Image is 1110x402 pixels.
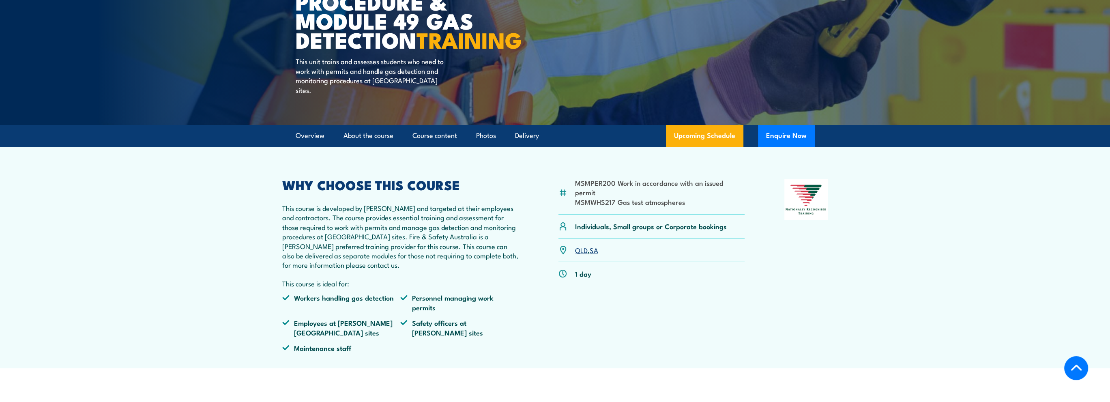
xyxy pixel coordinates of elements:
[575,197,745,206] li: MSMWHS217 Gas test atmospheres
[282,318,401,337] li: Employees at [PERSON_NAME][GEOGRAPHIC_DATA] sites
[400,318,519,337] li: Safety officers at [PERSON_NAME] sites
[296,56,444,95] p: This unit trains and assesses students who need to work with permits and handle gas detection and...
[784,179,828,220] img: Nationally Recognised Training logo.
[575,269,591,278] p: 1 day
[575,245,588,255] a: QLD
[476,125,496,146] a: Photos
[666,125,743,147] a: Upcoming Schedule
[282,343,401,353] li: Maintenance staff
[590,245,598,255] a: SA
[282,279,519,288] p: This course is ideal for:
[575,178,745,197] li: MSMPER200 Work in accordance with an issued permit
[296,125,324,146] a: Overview
[412,125,457,146] a: Course content
[515,125,539,146] a: Delivery
[758,125,815,147] button: Enquire Now
[282,203,519,270] p: This course is developed by [PERSON_NAME] and targeted at their employees and contractors. The co...
[575,245,598,255] p: ,
[344,125,393,146] a: About the course
[417,22,522,56] strong: TRAINING
[282,293,401,312] li: Workers handling gas detection
[400,293,519,312] li: Personnel managing work permits
[575,221,727,231] p: Individuals, Small groups or Corporate bookings
[282,179,519,190] h2: WHY CHOOSE THIS COURSE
